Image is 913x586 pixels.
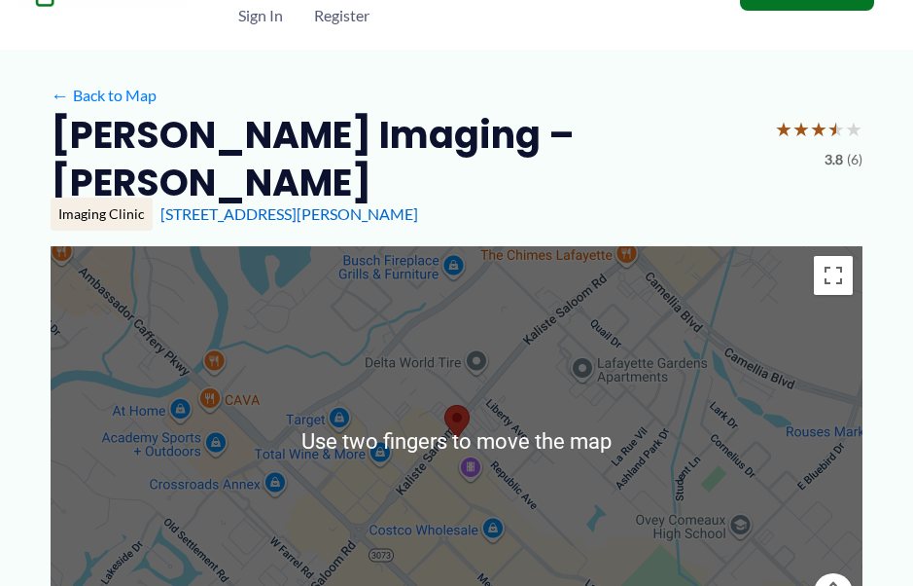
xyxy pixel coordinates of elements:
span: 3.8 [825,147,843,172]
span: ← [51,86,69,104]
span: ★ [845,111,862,147]
h2: [PERSON_NAME] Imaging – [PERSON_NAME] [51,111,759,207]
a: [STREET_ADDRESS][PERSON_NAME] [160,204,418,223]
span: (6) [847,147,862,172]
button: Toggle fullscreen view [814,256,853,295]
div: Imaging Clinic [51,198,153,231]
span: ★ [827,111,845,147]
span: ★ [792,111,810,147]
span: ★ [810,111,827,147]
span: ★ [775,111,792,147]
a: ←Back to Map [51,81,157,110]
